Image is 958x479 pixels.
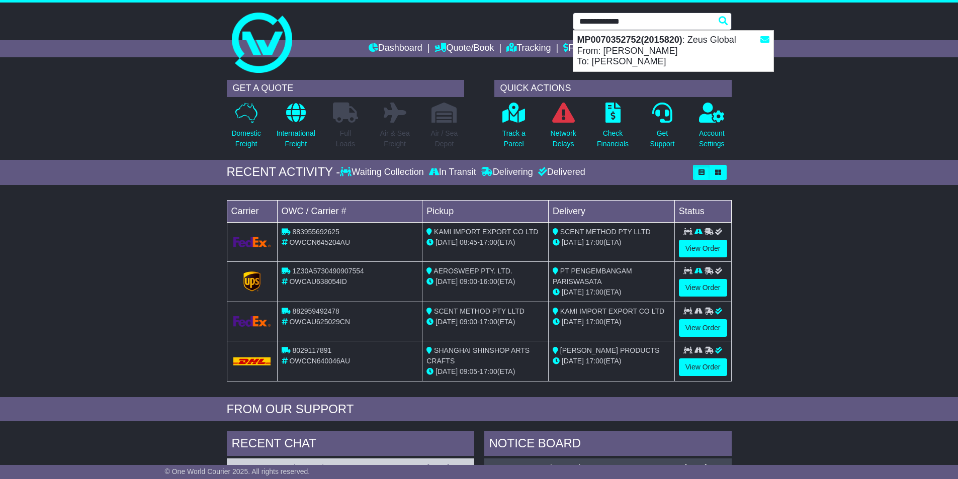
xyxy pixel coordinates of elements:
div: GET A QUOTE [227,80,464,97]
span: 09:00 [460,277,477,285]
span: 17:00 [586,238,603,246]
a: CheckFinancials [596,102,629,155]
span: KAMI IMPORT EXPORT CO LTD [560,307,664,315]
span: 17:00 [480,318,497,326]
span: OWCCN640046AU [289,357,350,365]
td: OWC / Carrier # [277,200,422,222]
p: Check Financials [597,128,629,149]
div: QUICK ACTIONS [494,80,732,97]
span: [DATE] [436,238,458,246]
p: Network Delays [550,128,576,149]
td: Pickup [422,200,549,222]
span: 17:00 [586,357,603,365]
div: ( ) [489,463,727,472]
div: FROM OUR SUPPORT [227,402,732,417]
span: 882959492478 [292,307,339,315]
a: View Order [679,279,727,297]
span: [DATE] [436,367,458,375]
p: Account Settings [699,128,725,149]
div: Delivering [479,167,536,178]
div: (ETA) [553,356,670,366]
span: 17:00 [480,367,497,375]
span: KAMI IMPORT EXPORT CO LTD [434,228,538,236]
a: NetworkDelays [550,102,576,155]
span: 17:00 [586,288,603,296]
div: - (ETA) [426,366,544,377]
div: (ETA) [553,287,670,298]
span: [DATE] [436,318,458,326]
a: InternationalFreight [276,102,316,155]
span: [DATE] [562,288,584,296]
div: - (ETA) [426,237,544,248]
span: OWCAU638054ID [289,277,346,285]
span: 09:00 [460,318,477,326]
p: Get Support [650,128,674,149]
img: GetCarrierServiceLogo [233,316,271,327]
a: GetSupport [649,102,675,155]
img: GetCarrierServiceLogo [243,271,260,292]
span: 16:00 [480,277,497,285]
div: [DATE] 10:46 [427,463,469,472]
span: 2015820 [552,463,579,471]
td: Delivery [548,200,674,222]
a: View Order [679,240,727,257]
span: 17:00 [586,318,603,326]
strong: MP0070352752(2015820) [577,35,682,45]
p: Track a Parcel [502,128,526,149]
div: ( ) [232,463,469,472]
span: [DATE] [562,357,584,365]
a: Financials [563,40,609,57]
img: DHL.png [233,357,271,365]
span: SCENT METHOD PTY LLTD [434,307,525,315]
a: OWCAU644782AU [232,463,293,471]
td: Status [674,200,731,222]
span: 08:45 [460,238,477,246]
div: NOTICE BOARD [484,431,732,458]
a: View Order [679,319,727,337]
span: SHANGHAI SHINSHOP ARTS CRAFTS [426,346,530,365]
span: 2015820 [295,463,323,471]
p: Full Loads [333,128,358,149]
p: Domestic Freight [231,128,260,149]
a: View Order [679,358,727,376]
span: 8029117891 [292,346,331,354]
span: [DATE] [562,318,584,326]
span: PT PENGEMBANGAM PARISWASATA [553,267,632,285]
div: (ETA) [553,237,670,248]
span: 883955692625 [292,228,339,236]
a: Dashboard [369,40,422,57]
span: [DATE] [436,277,458,285]
span: OWCCN645204AU [289,238,350,246]
a: Quote/Book [434,40,494,57]
div: Waiting Collection [340,167,426,178]
p: International Freight [277,128,315,149]
div: Delivered [536,167,585,178]
span: [PERSON_NAME] PRODUCTS [560,346,660,354]
span: SCENT METHOD PTY LLTD [560,228,651,236]
div: - (ETA) [426,317,544,327]
div: - (ETA) [426,276,544,287]
td: Carrier [227,200,277,222]
div: In Transit [426,167,479,178]
a: OWCAU644782AU [489,463,550,471]
div: RECENT ACTIVITY - [227,165,340,179]
p: Air & Sea Freight [380,128,410,149]
a: AccountSettings [699,102,725,155]
span: 09:05 [460,367,477,375]
div: (ETA) [553,317,670,327]
span: [DATE] [562,238,584,246]
span: AEROSWEEP PTY. LTD. [433,267,512,275]
div: RECENT CHAT [227,431,474,458]
span: 17:00 [480,238,497,246]
div: : Zeus Global From: [PERSON_NAME] To: [PERSON_NAME] [573,31,773,71]
span: 1Z30A5730490907554 [292,267,364,275]
span: © One World Courier 2025. All rights reserved. [165,467,310,475]
a: DomesticFreight [231,102,261,155]
a: Track aParcel [502,102,526,155]
a: Tracking [506,40,551,57]
p: Air / Sea Depot [431,128,458,149]
span: OWCAU625029CN [289,318,350,326]
img: GetCarrierServiceLogo [233,237,271,247]
div: [DATE] 09:53 [684,463,726,472]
